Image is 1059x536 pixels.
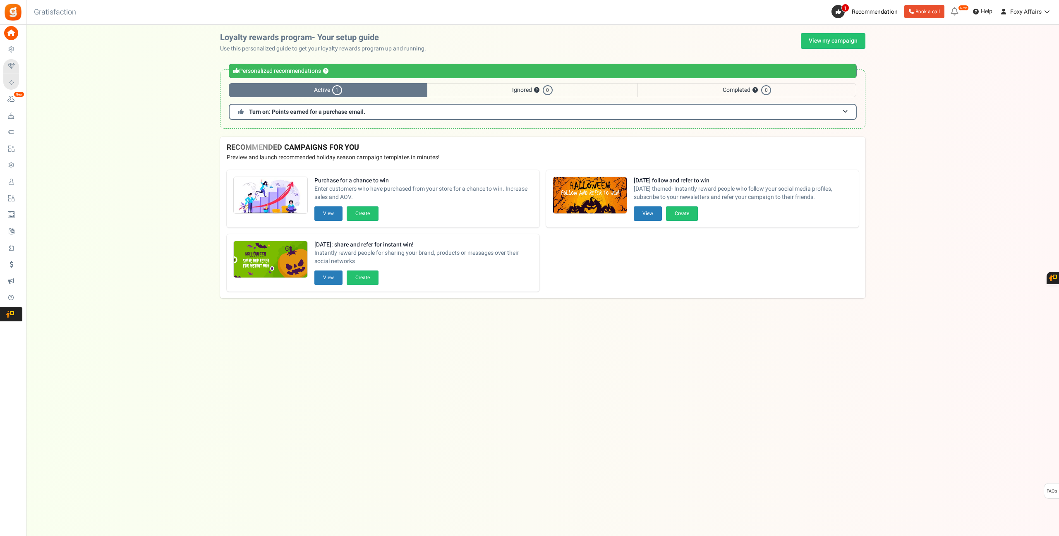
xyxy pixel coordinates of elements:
[234,177,307,214] img: Recommended Campaigns
[634,206,662,221] button: View
[666,206,698,221] button: Create
[534,88,539,93] button: ?
[979,7,992,16] span: Help
[25,4,85,21] h3: Gratisfaction
[841,4,849,12] span: 1
[229,83,427,97] span: Active
[314,270,343,285] button: View
[314,177,533,185] strong: Purchase for a chance to win
[427,83,637,97] span: Ignored
[4,3,22,22] img: Gratisfaction
[634,185,852,201] span: [DATE] themed- Instantly reward people who follow your social media profiles, subscribe to your n...
[543,85,553,95] span: 0
[761,85,771,95] span: 0
[323,69,328,74] button: ?
[970,5,996,18] a: Help
[904,5,944,18] a: Book a call
[314,206,343,221] button: View
[1046,483,1057,499] span: FAQs
[831,5,901,18] a: 1 Recommendation
[227,144,859,152] h4: RECOMMENDED CAMPAIGNS FOR YOU
[314,241,533,249] strong: [DATE]: share and refer for instant win!
[958,5,969,11] em: New
[553,177,627,214] img: Recommended Campaigns
[332,85,342,95] span: 1
[227,153,859,162] p: Preview and launch recommended holiday season campaign templates in minutes!
[249,108,365,116] span: Turn on: Points earned for a purchase email.
[1010,7,1042,16] span: Foxy Affairs
[801,33,865,49] a: View my campaign
[852,7,898,16] span: Recommendation
[229,64,857,78] div: Personalized recommendations
[220,45,433,53] p: Use this personalized guide to get your loyalty rewards program up and running.
[634,177,852,185] strong: [DATE] follow and refer to win
[3,92,22,106] a: New
[314,249,533,266] span: Instantly reward people for sharing your brand, products or messages over their social networks
[347,270,379,285] button: Create
[637,83,856,97] span: Completed
[234,241,307,278] img: Recommended Campaigns
[220,33,433,42] h2: Loyalty rewards program- Your setup guide
[14,91,24,97] em: New
[314,185,533,201] span: Enter customers who have purchased from your store for a chance to win. Increase sales and AOV.
[752,88,758,93] button: ?
[347,206,379,221] button: Create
